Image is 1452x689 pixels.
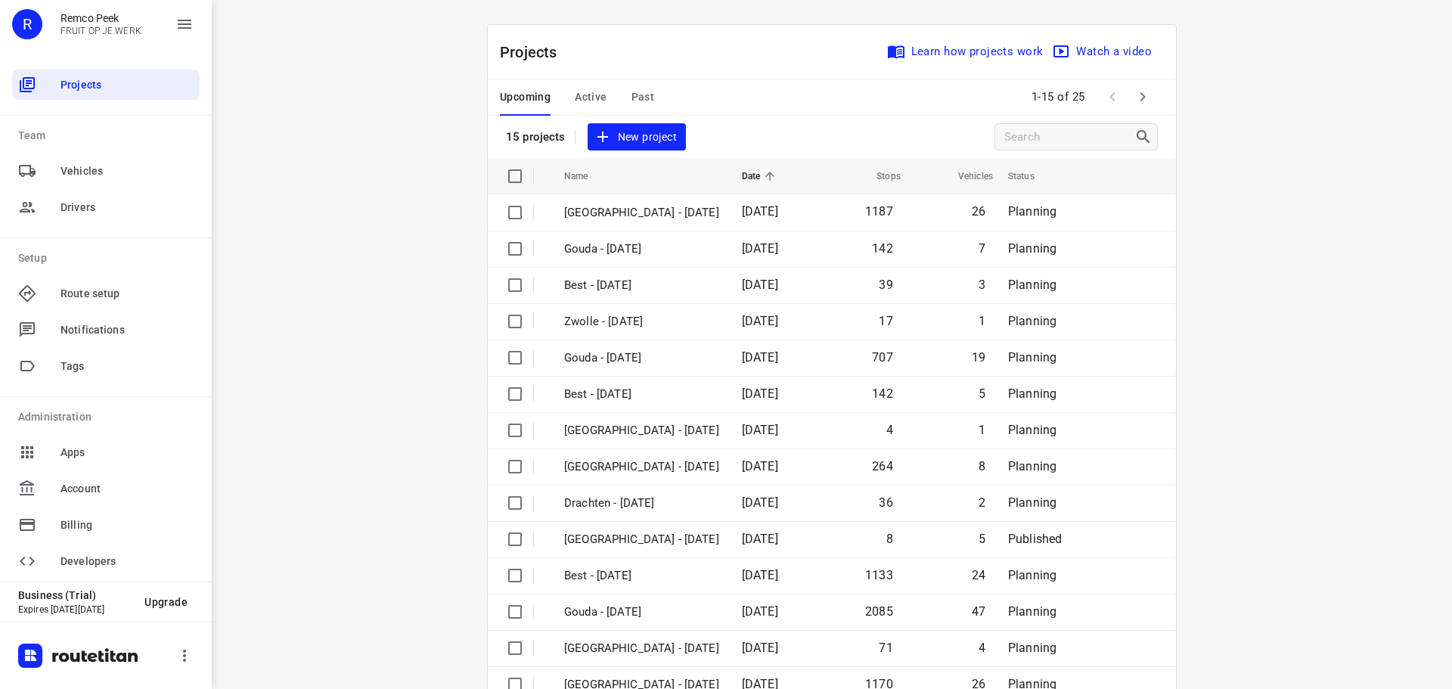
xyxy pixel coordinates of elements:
span: Tags [60,358,194,374]
span: 71 [879,641,892,655]
p: Team [18,128,200,144]
span: Upgrade [144,596,188,608]
input: Search projects [1004,126,1134,149]
span: Stops [857,167,901,185]
span: [DATE] [742,278,778,292]
span: 36 [879,495,892,510]
span: 4 [979,641,985,655]
span: 142 [872,386,893,401]
span: 1133 [865,568,893,582]
span: [DATE] [742,568,778,582]
span: New project [597,128,677,147]
span: 5 [979,386,985,401]
span: 4 [886,423,893,437]
p: Best - Thursday [564,386,719,403]
span: Vehicles [60,163,194,179]
span: [DATE] [742,604,778,619]
p: Drachten - Thursday [564,495,719,512]
p: Best - Wednesday [564,567,719,585]
span: [DATE] [742,241,778,256]
p: FRUIT OP JE WERK [60,26,141,36]
span: 39 [879,278,892,292]
div: Notifications [12,315,200,345]
div: R [12,9,42,39]
span: Planning [1008,241,1056,256]
span: 7 [979,241,985,256]
div: Tags [12,351,200,381]
span: Planning [1008,278,1056,292]
span: Date [742,167,780,185]
span: 142 [872,241,893,256]
span: Upcoming [500,88,551,107]
span: Planning [1008,204,1056,219]
span: Notifications [60,322,194,338]
span: 1 [979,423,985,437]
span: Planning [1008,423,1056,437]
span: [DATE] [742,423,778,437]
span: Drivers [60,200,194,216]
span: [DATE] [742,350,778,365]
span: 264 [872,459,893,473]
span: Planning [1008,495,1056,510]
span: 2 [979,495,985,510]
span: 1 [979,314,985,328]
span: Developers [60,554,194,570]
span: 2085 [865,604,893,619]
p: Business (Trial) [18,589,132,601]
span: Active [575,88,607,107]
button: New project [588,123,686,151]
span: Projects [60,77,194,93]
span: [DATE] [742,204,778,219]
p: 15 projects [506,130,566,144]
span: 1-15 of 25 [1025,81,1091,113]
span: 19 [972,350,985,365]
span: Name [564,167,608,185]
span: Status [1008,167,1054,185]
span: 3 [979,278,985,292]
span: Planning [1008,641,1056,655]
p: Administration [18,409,200,425]
p: Gouda - Friday [564,241,719,258]
span: 17 [879,314,892,328]
button: Upgrade [132,588,200,616]
div: Route setup [12,278,200,309]
p: Antwerpen - Thursday [564,422,719,439]
span: Planning [1008,459,1056,473]
div: Billing [12,510,200,540]
span: [DATE] [742,314,778,328]
p: Gemeente Rotterdam - Thursday [564,531,719,548]
span: Previous Page [1097,82,1128,112]
span: 8 [979,459,985,473]
span: [DATE] [742,641,778,655]
span: Billing [60,517,194,533]
span: Vehicles [939,167,993,185]
span: Planning [1008,604,1056,619]
span: [DATE] [742,495,778,510]
p: Antwerpen - Wednesday [564,640,719,657]
span: Planning [1008,568,1056,582]
span: [DATE] [742,532,778,546]
p: Zwolle - Friday [564,313,719,331]
div: Search [1134,128,1157,146]
span: 24 [972,568,985,582]
p: [GEOGRAPHIC_DATA] - [DATE] [564,204,719,222]
span: Route setup [60,286,194,302]
p: Projects [500,41,569,64]
div: Projects [12,70,200,100]
span: 8 [886,532,893,546]
span: Apps [60,445,194,461]
p: Remco Peek [60,12,141,24]
span: Planning [1008,386,1056,401]
span: Planning [1008,350,1056,365]
span: Account [60,481,194,497]
div: Vehicles [12,156,200,186]
span: [DATE] [742,459,778,473]
p: Setup [18,250,200,266]
span: Next Page [1128,82,1158,112]
p: Zwolle - Thursday [564,458,719,476]
span: 707 [872,350,893,365]
div: Drivers [12,192,200,222]
span: 1187 [865,204,893,219]
p: Gouda - Thursday [564,349,719,367]
p: Best - Friday [564,277,719,294]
